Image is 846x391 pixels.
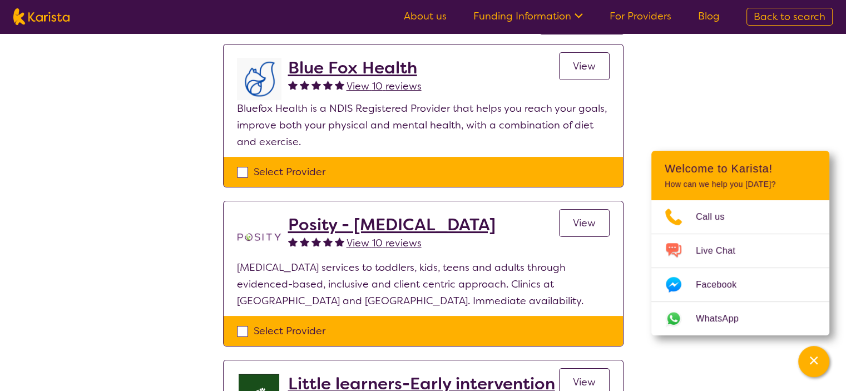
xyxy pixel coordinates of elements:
a: View [559,52,610,80]
a: Blue Fox Health [288,58,422,78]
img: fullstar [311,80,321,90]
img: fullstar [300,80,309,90]
a: Posity - [MEDICAL_DATA] [288,215,496,235]
img: fullstar [335,237,344,246]
ul: Choose channel [651,200,829,335]
button: Channel Menu [798,346,829,377]
a: View 10 reviews [347,78,422,95]
a: Blog [698,9,720,23]
img: t1bslo80pcylnzwjhndq.png [237,215,281,259]
span: View [573,216,596,230]
span: View 10 reviews [347,80,422,93]
a: Web link opens in a new tab. [651,302,829,335]
a: View 10 reviews [347,235,422,251]
img: fullstar [323,80,333,90]
div: Channel Menu [651,151,829,335]
a: Funding Information [473,9,583,23]
span: Live Chat [696,242,749,259]
span: Back to search [754,10,825,23]
p: Bluefox Health is a NDIS Registered Provider that helps you reach your goals, improve both your p... [237,100,610,150]
a: Back to search [746,8,833,26]
img: fullstar [311,237,321,246]
span: Call us [696,209,738,225]
h2: Welcome to Karista! [665,162,816,175]
span: Facebook [696,276,750,293]
img: Karista logo [13,8,70,25]
a: About us [404,9,447,23]
span: View [573,375,596,389]
span: View [573,60,596,73]
a: View [559,209,610,237]
p: How can we help you [DATE]? [665,180,816,189]
img: fullstar [288,80,298,90]
p: [MEDICAL_DATA] services to toddlers, kids, teens and adults through evidenced-based, inclusive an... [237,259,610,309]
img: fullstar [300,237,309,246]
img: lyehhyr6avbivpacwqcf.png [237,58,281,100]
span: WhatsApp [696,310,752,327]
img: fullstar [288,237,298,246]
img: fullstar [335,80,344,90]
img: fullstar [323,237,333,246]
span: View 10 reviews [347,236,422,250]
a: For Providers [610,9,671,23]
